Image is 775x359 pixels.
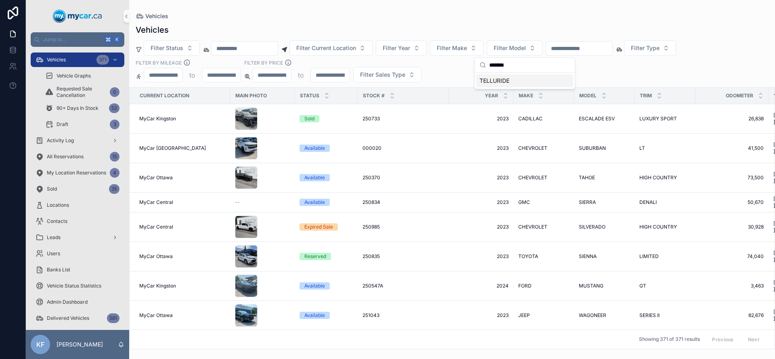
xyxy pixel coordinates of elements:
[454,283,509,289] a: 2024
[151,44,183,52] span: Filter Status
[639,253,659,260] span: LIMITED
[31,230,124,245] a: Leads
[639,253,691,260] a: LIMITED
[579,145,606,151] span: SUBURBAN
[31,279,124,293] a: Vehicle Status Statistics
[47,283,101,289] span: Vehicle Status Statistics
[631,44,660,52] span: Filter Type
[139,115,225,122] a: MyCar Kingston
[640,92,652,99] span: Trim
[518,145,569,151] a: CHEVROLET
[139,115,176,122] span: MyCar Kingston
[300,282,353,290] a: Available
[139,253,173,260] span: MyCar Ottawa
[383,44,410,52] span: Filter Year
[579,145,630,151] a: SUBURBAN
[639,199,657,206] span: DENALI
[362,199,380,206] span: 250834
[96,55,109,65] div: 371
[304,199,325,206] div: Available
[579,283,630,289] a: MUSTANG
[518,312,530,319] span: JEEP
[639,174,691,181] a: HIGH COUNTRY
[47,218,67,225] span: Contacts
[304,174,325,181] div: Available
[31,182,124,196] a: Sold35
[362,283,383,289] span: 250547A
[454,115,509,122] a: 2023
[139,145,206,151] span: MyCar [GEOGRAPHIC_DATA]
[139,174,225,181] a: MyCar Ottawa
[579,92,597,99] span: Model
[362,174,380,181] span: 250370
[304,312,325,319] div: Available
[47,250,60,257] span: Users
[579,312,630,319] a: WAGONEER
[139,224,225,230] a: MyCar Central
[57,105,98,111] span: 90+ Days In Stock
[47,267,70,273] span: Banks List
[518,224,569,230] a: CHEVROLET
[454,199,509,206] a: 2023
[639,145,645,151] span: LT
[57,121,68,128] span: Draft
[353,67,422,82] button: Select Button
[579,224,630,230] a: SILVERADO
[47,153,84,160] span: All Reservations
[494,44,526,52] span: Filter Model
[360,71,405,79] span: Filter Sales Type
[110,168,119,178] div: 4
[362,224,380,230] span: 250985
[47,57,66,63] span: Vehicles
[362,253,444,260] a: 250835
[579,174,595,181] span: TAHOE
[480,77,509,85] span: TELLURIDE
[235,199,240,206] span: --
[31,52,124,67] a: Vehicles371
[518,145,547,151] span: CHEVROLET
[454,224,509,230] span: 2023
[47,186,57,192] span: Sold
[26,47,129,330] div: scrollable content
[304,223,333,231] div: Expired Sale
[40,69,124,83] a: Vehicle Graphs
[362,312,444,319] a: 251043
[624,40,676,56] button: Select Button
[304,282,325,290] div: Available
[43,36,101,43] span: Jump to...
[437,44,467,52] span: Filter Make
[579,312,606,319] span: WAGONEER
[140,92,189,99] span: Current Location
[362,115,444,122] a: 250733
[518,115,569,122] a: CADILLAC
[726,92,753,99] span: Odometer
[362,145,381,151] span: 000020
[485,92,498,99] span: Year
[454,253,509,260] a: 2023
[31,32,124,47] button: Jump to...K
[518,115,542,122] span: CADILLAC
[700,115,764,122] a: 26,838
[36,340,44,349] span: KF
[304,253,326,260] div: Reserved
[47,170,106,176] span: My Location Reservations
[454,312,509,319] span: 2023
[300,253,353,260] a: Reserved
[40,101,124,115] a: 90+ Days In Stock52
[110,152,119,162] div: 15
[454,145,509,151] a: 2023
[700,283,764,289] span: 3,463
[639,174,677,181] span: HIGH COUNTRY
[244,59,283,66] label: FILTER BY PRICE
[362,283,444,289] a: 250547A
[700,312,764,319] a: 82,676
[700,224,764,230] a: 30,928
[139,224,173,230] span: MyCar Central
[110,87,119,97] div: 0
[579,224,605,230] span: SILVERADO
[639,336,700,343] span: Showing 371 of 371 results
[107,313,119,323] div: 581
